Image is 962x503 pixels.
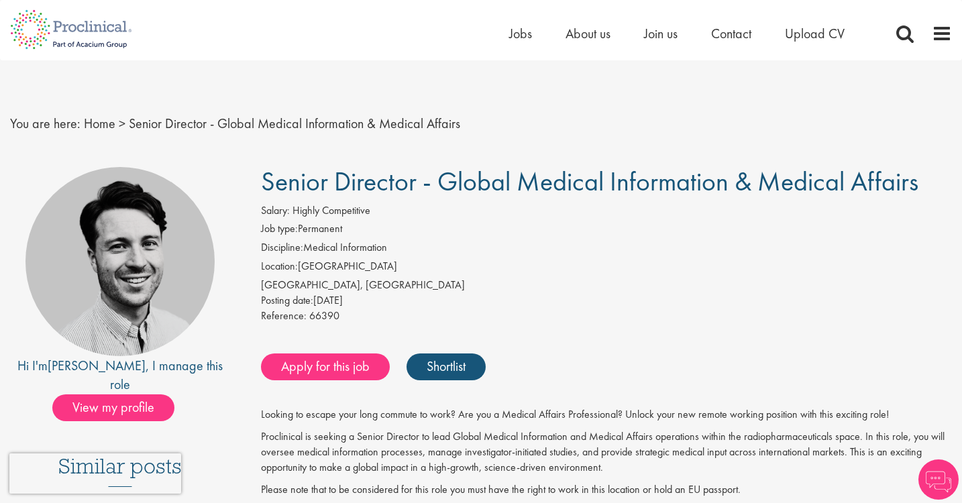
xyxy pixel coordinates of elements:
div: [GEOGRAPHIC_DATA], [GEOGRAPHIC_DATA] [261,278,953,293]
label: Location: [261,259,298,274]
a: Join us [644,25,678,42]
a: [PERSON_NAME] [48,357,146,374]
label: Job type: [261,221,298,237]
p: Proclinical is seeking a Senior Director to lead Global Medical Information and Medical Affairs o... [261,429,953,476]
img: Chatbot [918,459,959,500]
li: [GEOGRAPHIC_DATA] [261,259,953,278]
div: [DATE] [261,293,953,309]
span: 66390 [309,309,339,323]
a: Upload CV [785,25,845,42]
label: Salary: [261,203,290,219]
a: About us [566,25,610,42]
span: You are here: [10,115,81,132]
li: Permanent [261,221,953,240]
span: > [119,115,125,132]
a: Contact [711,25,751,42]
div: Hi I'm , I manage this role [10,356,231,394]
a: Jobs [509,25,532,42]
label: Discipline: [261,240,303,256]
p: Looking to escape your long commute to work? Are you a Medical Affairs Professional? Unlock your ... [261,407,953,423]
span: Senior Director - Global Medical Information & Medical Affairs [129,115,460,132]
span: Posting date: [261,293,313,307]
iframe: reCAPTCHA [9,453,181,494]
a: Apply for this job [261,353,390,380]
a: breadcrumb link [84,115,115,132]
a: Shortlist [407,353,486,380]
span: Senior Director - Global Medical Information & Medical Affairs [261,164,918,199]
li: Medical Information [261,240,953,259]
p: Please note that to be considered for this role you must have the right to work in this location ... [261,482,953,498]
span: Highly Competitive [292,203,370,217]
span: View my profile [52,394,174,421]
label: Reference: [261,309,307,324]
a: View my profile [52,397,188,414]
img: imeage of recruiter Thomas Pinnock [25,167,215,356]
